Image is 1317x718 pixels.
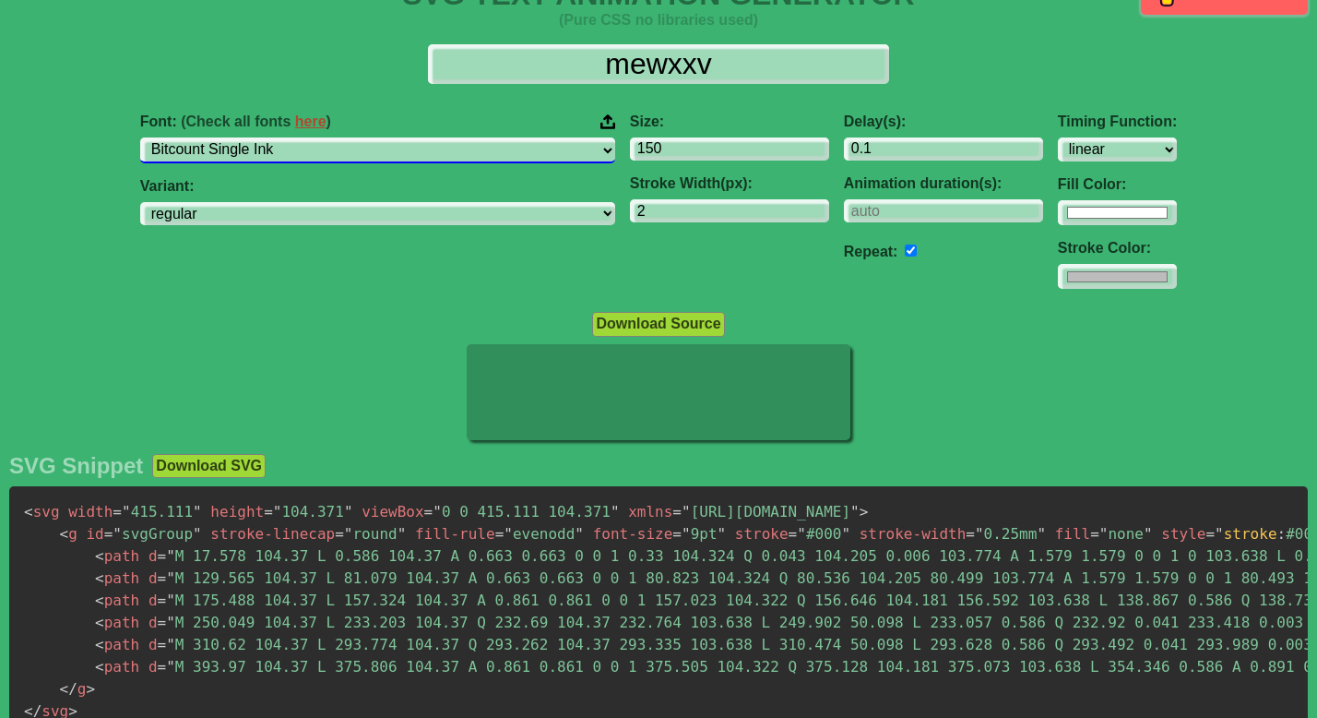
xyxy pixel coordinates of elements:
span: < [95,614,104,631]
span: = [1090,525,1099,543]
span: < [95,636,104,653]
span: < [95,592,104,609]
input: auto [905,245,917,257]
span: < [95,569,104,587]
span: 104.371 [264,503,352,521]
span: = [158,547,167,565]
span: round [335,525,406,543]
span: = [966,525,975,543]
span: " [166,658,175,676]
span: " [1099,525,1109,543]
span: stroke [1224,525,1277,543]
span: </ [60,680,77,698]
span: " [113,525,122,543]
span: " [797,525,806,543]
button: Download Source [592,312,724,336]
span: < [95,547,104,565]
span: g [60,525,77,543]
span: = [495,525,504,543]
span: " [166,547,175,565]
span: < [24,503,33,521]
span: xmlns [628,503,672,521]
span: font-size [593,525,673,543]
span: " [122,503,131,521]
span: d [148,569,158,587]
input: 100 [630,138,829,161]
span: = [672,525,682,543]
span: path [95,614,139,631]
label: Stroke Width(px): [630,175,829,192]
span: stroke-width [860,525,967,543]
label: Delay(s): [844,114,1043,130]
span: 0 0 415.111 104.371 [424,503,620,521]
span: d [148,636,158,653]
span: 415.111 [113,503,201,521]
span: > [860,503,869,521]
span: path [95,592,139,609]
span: = [158,636,167,653]
span: svg [24,503,60,521]
span: " [611,503,620,521]
span: < [95,658,104,676]
span: = [104,525,113,543]
span: " [1037,525,1046,543]
span: " [273,503,282,521]
span: < [60,525,69,543]
span: d [148,592,158,609]
h2: SVG Snippet [9,453,143,479]
label: Stroke Color: [1058,240,1177,257]
input: auto [844,199,1043,222]
label: Size: [630,114,829,130]
img: Upload your font [600,114,615,130]
span: stroke [735,525,789,543]
span: = [424,503,433,521]
span: 0.25mm [966,525,1046,543]
span: =" [1205,525,1223,543]
label: Timing Function: [1058,114,1177,130]
span: : [1277,525,1287,543]
span: " [682,503,691,521]
span: " [841,525,850,543]
span: path [95,569,139,587]
span: " [166,569,175,587]
span: = [335,525,344,543]
span: viewBox [362,503,423,521]
span: " [718,525,727,543]
span: = [158,592,167,609]
span: > [86,680,95,698]
span: g [60,680,87,698]
span: none [1090,525,1152,543]
span: = [158,569,167,587]
span: stroke-linecap [210,525,335,543]
span: Font: [140,114,331,130]
span: fill [1055,525,1091,543]
input: 0.1s [844,138,1043,161]
span: " [682,525,691,543]
span: d [148,547,158,565]
button: Download SVG [152,454,266,478]
span: " [397,525,407,543]
span: " [166,636,175,653]
span: path [95,636,139,653]
span: " [1144,525,1153,543]
span: evenodd [495,525,584,543]
span: " [433,503,442,521]
span: 9pt [672,525,726,543]
span: = [264,503,273,521]
span: " [344,525,353,543]
span: [URL][DOMAIN_NAME] [672,503,859,521]
span: " [975,525,984,543]
span: " [193,503,202,521]
span: " [166,592,175,609]
span: d [148,658,158,676]
label: Animation duration(s): [844,175,1043,192]
span: = [672,503,682,521]
label: Fill Color: [1058,176,1177,193]
span: fill-rule [415,525,495,543]
span: svgGroup [104,525,202,543]
input: Input Text Here [428,44,889,84]
span: path [95,547,139,565]
span: height [210,503,264,521]
input: 2px [630,199,829,222]
span: = [158,614,167,631]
